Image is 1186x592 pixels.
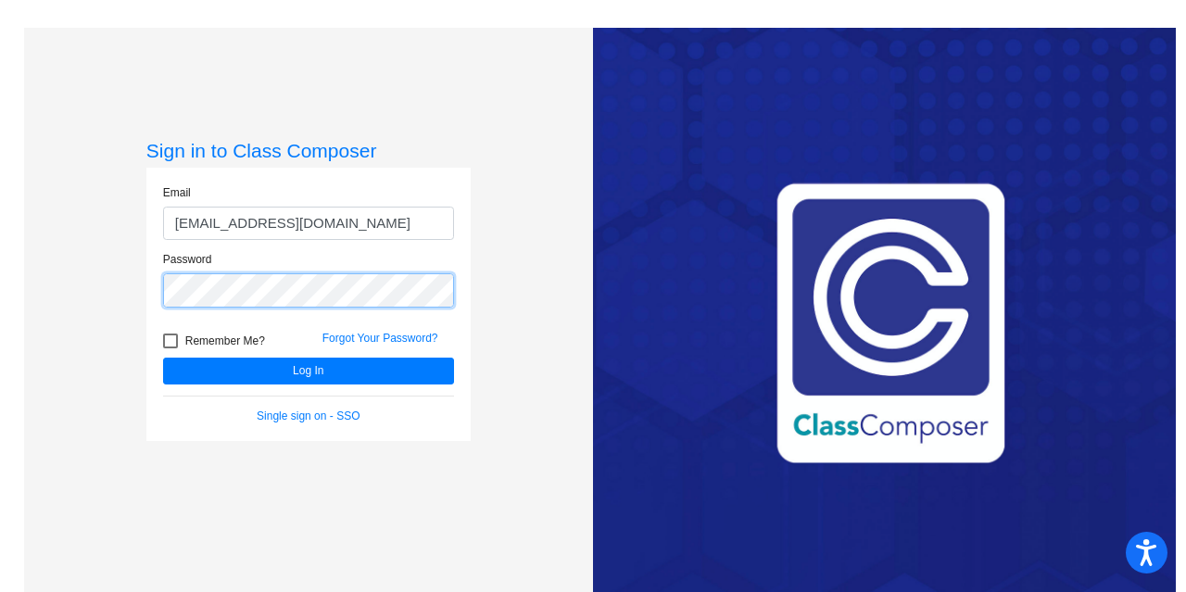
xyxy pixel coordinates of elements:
[257,409,360,422] a: Single sign on - SSO
[146,139,471,162] h3: Sign in to Class Composer
[163,251,212,268] label: Password
[163,184,191,201] label: Email
[322,332,438,345] a: Forgot Your Password?
[163,358,454,384] button: Log In
[185,330,265,352] span: Remember Me?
